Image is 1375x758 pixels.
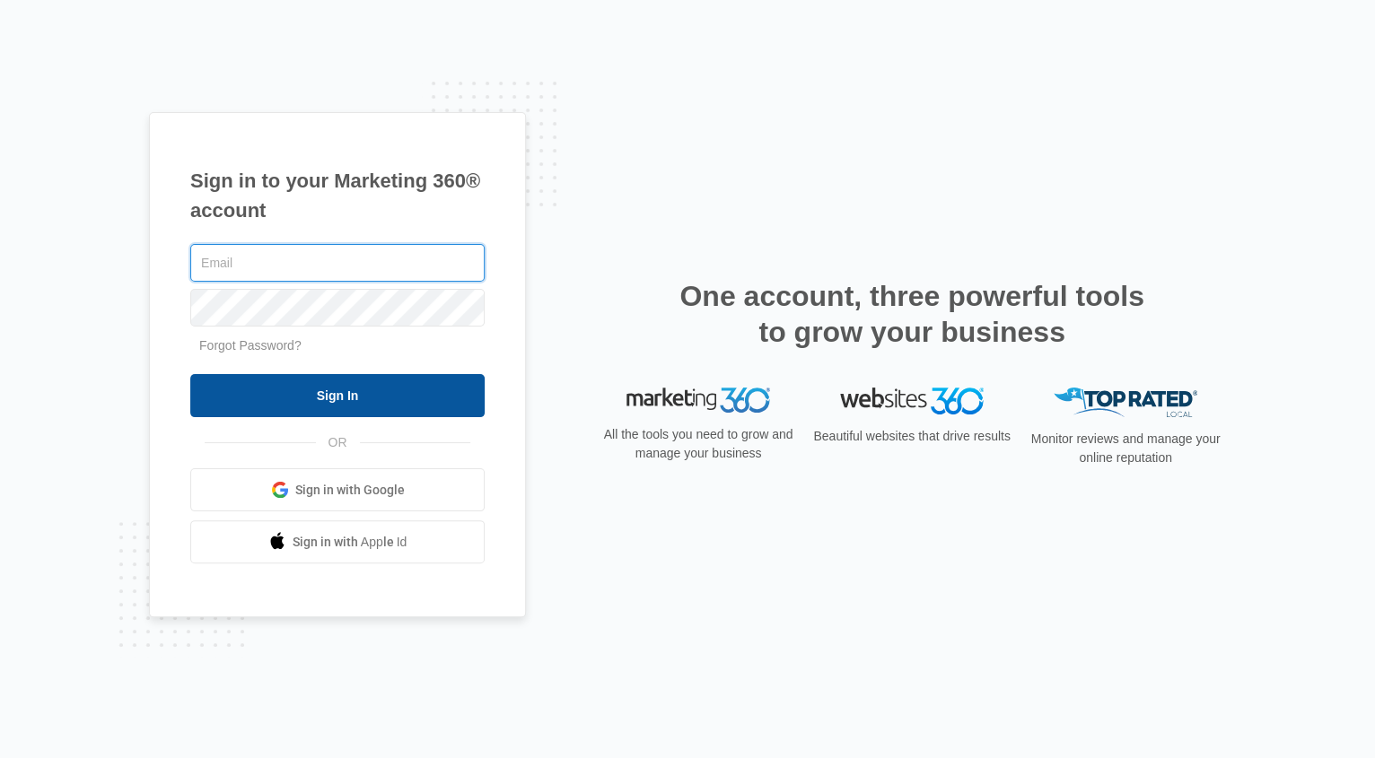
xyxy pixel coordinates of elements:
[190,244,485,282] input: Email
[840,388,984,414] img: Websites 360
[1025,430,1226,467] p: Monitor reviews and manage your online reputation
[199,338,302,353] a: Forgot Password?
[190,166,485,225] h1: Sign in to your Marketing 360® account
[295,481,405,500] span: Sign in with Google
[316,433,360,452] span: OR
[293,533,407,552] span: Sign in with Apple Id
[190,468,485,511] a: Sign in with Google
[626,388,770,413] img: Marketing 360
[1054,388,1197,417] img: Top Rated Local
[674,278,1150,350] h2: One account, three powerful tools to grow your business
[190,374,485,417] input: Sign In
[811,427,1012,446] p: Beautiful websites that drive results
[190,520,485,563] a: Sign in with Apple Id
[598,425,799,463] p: All the tools you need to grow and manage your business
